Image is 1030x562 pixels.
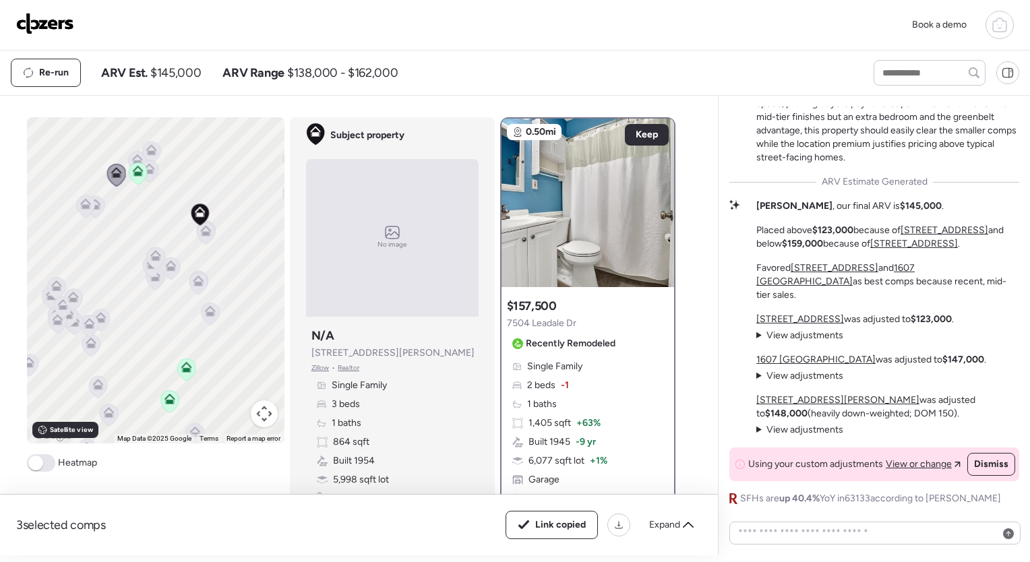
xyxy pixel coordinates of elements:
[150,65,201,81] span: $145,000
[338,363,359,373] span: Realtor
[756,224,1019,251] p: Placed above because of and below because of .
[740,492,1001,505] span: SFHs are YoY in 63133 according to [PERSON_NAME]
[526,337,615,350] span: Recently Remodeled
[756,199,944,213] p: , our final ARV is .
[748,458,883,471] span: Using your custom adjustments
[528,435,570,449] span: Built 1945
[527,398,557,411] span: 1 baths
[756,394,1019,420] p: was adjusted to (heavily down-weighted; DOM 150).
[886,458,952,471] span: View or change
[900,200,942,212] strong: $145,000
[311,363,330,373] span: Zillow
[766,424,843,435] span: View adjustments
[311,327,334,344] h3: N/A
[222,65,284,81] span: ARV Range
[782,238,823,249] strong: $159,000
[507,298,557,314] h3: $157,500
[526,125,556,139] span: 0.50mi
[16,517,106,533] span: 3 selected comps
[528,416,571,430] span: 1,405 sqft
[226,435,280,442] a: Report a map error
[779,493,820,504] span: up 40.4%
[886,458,961,471] a: View or change
[101,65,148,81] span: ARV Est.
[766,370,843,381] span: View adjustments
[576,435,596,449] span: -9 yr
[756,354,876,365] a: 1607 [GEOGRAPHIC_DATA]
[311,346,475,360] span: [STREET_ADDRESS][PERSON_NAME]
[942,354,984,365] strong: $147,000
[332,363,335,373] span: •
[791,262,878,274] a: [STREET_ADDRESS]
[287,65,398,81] span: $138,000 - $162,000
[756,353,986,367] p: was adjusted to .
[912,19,967,30] span: Book a demo
[812,224,853,236] strong: $123,000
[535,518,586,532] span: Link copied
[528,454,584,468] span: 6,077 sqft lot
[901,224,988,236] a: [STREET_ADDRESS]
[822,175,928,189] span: ARV Estimate Generated
[974,458,1008,471] span: Dismiss
[765,408,808,419] strong: $148,000
[39,66,69,80] span: Re-run
[117,435,191,442] span: Map Data ©2025 Google
[333,473,389,487] span: 5,998 sqft lot
[756,200,832,212] strong: [PERSON_NAME]
[333,454,375,468] span: Built 1954
[590,454,607,468] span: + 1%
[528,473,559,487] span: Garage
[756,261,1019,302] p: Favored and as best comps because recent, mid-tier sales.
[649,518,680,532] span: Expand
[636,128,658,142] span: Keep
[30,426,75,443] a: Open this area in Google Maps (opens a new window)
[756,329,843,342] summary: View adjustments
[756,313,954,326] p: was adjusted to .
[576,416,601,430] span: + 63%
[30,426,75,443] img: Google
[528,492,555,505] span: Frame
[333,435,369,449] span: 864 sqft
[756,369,843,383] summary: View adjustments
[58,456,97,470] span: Heatmap
[766,330,843,341] span: View adjustments
[200,435,218,442] a: Terms (opens in new tab)
[330,129,404,142] span: Subject property
[332,398,360,411] span: 3 beds
[50,425,93,435] span: Satellite view
[251,400,278,427] button: Map camera controls
[870,238,958,249] a: [STREET_ADDRESS]
[16,13,74,34] img: Logo
[756,70,1019,164] p: The real tell comes from - a 2/1 that commanded $159k specifically because it backed to green spa...
[527,360,582,373] span: Single Family
[377,239,407,250] span: No image
[756,394,919,406] a: [STREET_ADDRESS][PERSON_NAME]
[527,379,555,392] span: 2 beds
[911,313,952,325] strong: $123,000
[332,379,387,392] span: Single Family
[756,423,843,437] summary: View adjustments
[756,313,844,325] a: [STREET_ADDRESS]
[332,416,361,430] span: 1 baths
[561,379,569,392] span: -1
[507,317,576,330] span: 7504 Leadale Dr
